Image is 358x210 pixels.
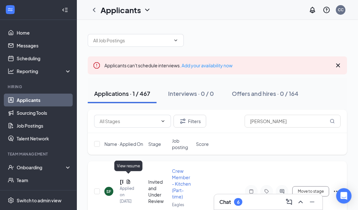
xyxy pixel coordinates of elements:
svg: ChevronUp [297,198,305,206]
svg: Ellipses [333,188,341,195]
div: 6 [237,199,240,205]
button: Minimize [307,197,317,207]
svg: ChevronDown [143,6,151,14]
div: Team Management [8,151,70,157]
svg: Cross [334,62,342,69]
a: Home [17,26,71,39]
svg: QuestionInfo [323,6,330,14]
svg: Filter [179,117,187,125]
svg: ActiveChat [278,189,286,194]
div: Applications · 1 / 467 [94,89,150,97]
a: DocumentsCrown [17,187,71,199]
a: Job Postings [17,119,71,132]
svg: ComposeMessage [285,198,293,206]
a: Sourcing Tools [17,106,71,119]
svg: Note [248,189,255,194]
svg: Notifications [309,6,316,14]
div: Switch to admin view [17,197,61,204]
svg: WorkstreamLogo [7,6,13,13]
div: Invited and Under Review [148,179,168,204]
div: View resume [114,161,142,171]
button: Move to stage [292,186,329,197]
a: Team [17,174,71,187]
svg: Collapse [62,7,68,13]
svg: Error [93,62,101,69]
button: ComposeMessage [284,197,294,207]
h3: Chat [219,198,231,206]
div: Reporting [17,68,72,74]
div: Hiring [8,84,70,89]
div: Offers and hires · 0 / 164 [232,89,298,97]
svg: ChevronDown [173,38,178,43]
svg: ChevronLeft [90,6,98,14]
button: ChevronUp [296,197,306,207]
span: Score [196,141,209,147]
a: Messages [17,39,71,52]
svg: Analysis [8,68,14,74]
svg: Settings [8,197,14,204]
span: Name · Applied On [104,141,143,147]
svg: MagnifyingGlass [330,119,335,124]
div: CC [338,7,344,13]
input: Search in applications [245,115,341,128]
h1: Applicants [101,4,141,15]
a: Add your availability now [182,63,232,68]
div: Onboarding [17,164,66,171]
svg: UserCheck [8,164,14,171]
div: Open Intercom Messenger [336,188,352,204]
span: Stage [148,141,161,147]
a: Talent Network [17,132,71,145]
svg: Tag [263,189,271,194]
input: All Stages [100,118,158,125]
button: Filter Filters [174,115,206,128]
svg: ChevronDown [160,119,166,124]
span: Job posting [172,138,192,150]
span: Applicants can't schedule interviews. [104,63,232,68]
a: Applicants [17,94,71,106]
div: Applied on [DATE] [120,185,131,205]
h5: [PERSON_NAME] [120,178,123,185]
a: Scheduling [17,52,71,65]
span: Crew Member - Kitchen (Part-time) [172,168,191,199]
div: Interviews · 0 / 0 [168,89,214,97]
svg: Minimize [308,198,316,206]
svg: Document [126,179,131,184]
div: SF [107,189,111,194]
input: All Job Postings [93,37,171,44]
